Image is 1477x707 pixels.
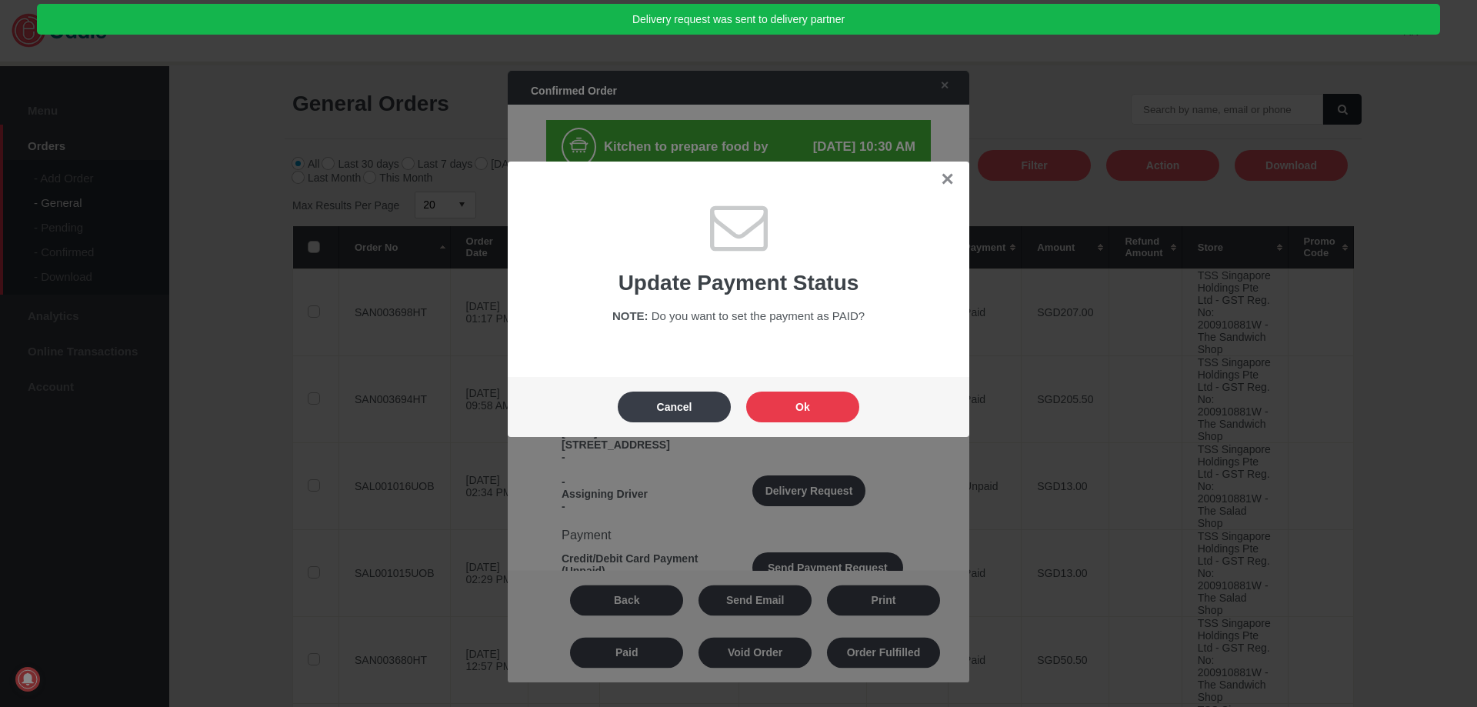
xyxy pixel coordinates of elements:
div: Delivery request was sent to delivery partner [37,4,1440,35]
h1: Update Payment Status [531,271,946,295]
button: Ok [746,392,859,422]
a: ✕ [940,170,954,189]
span: Do you want to set the payment as PAID? [652,309,865,322]
span: NOTE: [612,309,648,322]
button: Cancel [618,392,731,422]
